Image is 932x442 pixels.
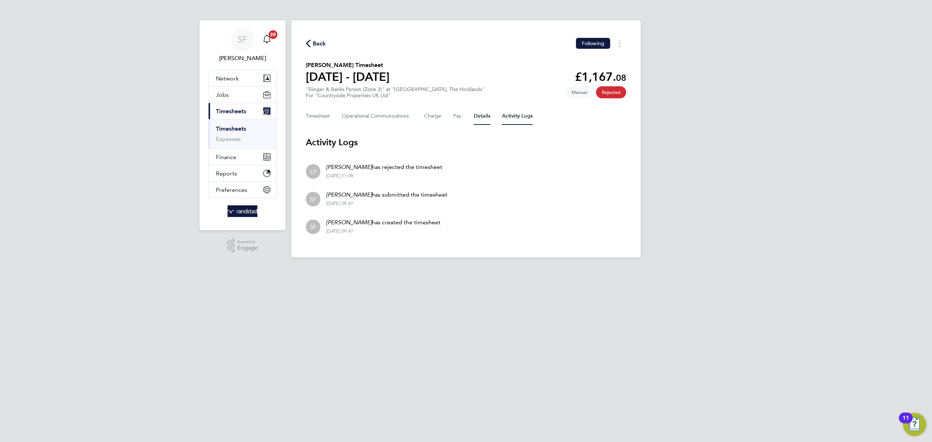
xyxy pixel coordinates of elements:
[326,218,441,227] p: has created the timesheet
[306,220,320,234] div: Sheree Flatman
[216,75,239,82] span: Network
[209,182,276,198] button: Preferences
[227,239,258,253] a: Powered byEngage
[424,107,442,125] button: Charge
[209,165,276,181] button: Reports
[596,86,626,98] span: This timesheet has been rejected.
[575,70,626,84] app-decimal: £1,167.
[453,107,462,125] button: Pay
[306,61,390,70] h2: [PERSON_NAME] Timesheet
[576,38,610,49] button: Following
[238,35,248,44] span: SF
[566,86,593,98] span: This timesheet was manually created.
[209,103,276,119] button: Timesheets
[208,205,277,217] a: Go to home page
[260,28,274,51] a: 20
[326,201,447,206] div: [DATE] 09:47
[313,39,326,48] span: Back
[208,28,277,63] a: SF[PERSON_NAME]
[237,239,258,245] span: Powered by
[209,119,276,149] div: Timesheets
[326,191,372,198] em: [PERSON_NAME]
[306,86,485,99] div: "Slinger & Banks Person (Zone 3)" at "[GEOGRAPHIC_DATA], The Hindlands"
[216,108,246,115] span: Timesheets
[306,164,320,179] div: Lea Packer
[582,40,604,47] span: Following
[216,170,237,177] span: Reports
[306,192,320,206] div: Sheree Flatman
[209,87,276,103] button: Jobs
[903,418,909,427] div: 11
[306,107,330,125] button: Timesheet
[216,154,236,161] span: Finance
[237,245,258,251] span: Engage
[306,137,626,148] h3: Activity Logs
[200,20,285,230] nav: Main navigation
[306,92,485,99] div: For "Countryside Properties UK Ltd"
[326,190,447,199] p: has submitted the timesheet
[616,72,626,83] span: 08
[613,38,626,49] button: Timesheets Menu
[228,205,258,217] img: randstad-logo-retina.png
[310,195,316,203] span: SF
[310,223,316,231] span: SF
[326,163,442,171] p: has rejected the timesheet
[326,219,372,226] em: [PERSON_NAME]
[209,70,276,86] button: Network
[474,107,490,125] button: Details
[310,167,316,175] span: LP
[208,54,277,63] span: Sheree Flatman
[326,228,441,234] div: [DATE] 09:47
[269,30,277,39] span: 20
[326,173,442,179] div: [DATE] 11:08
[903,413,926,436] button: Open Resource Center, 11 new notifications
[502,107,533,125] button: Activity Logs
[209,149,276,165] button: Finance
[216,186,247,193] span: Preferences
[306,70,390,84] h1: [DATE] - [DATE]
[216,135,241,142] a: Expenses
[326,163,372,170] em: [PERSON_NAME]
[216,91,229,98] span: Jobs
[216,125,246,132] a: Timesheets
[306,39,326,48] button: Back
[342,107,412,125] button: Operational Communications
